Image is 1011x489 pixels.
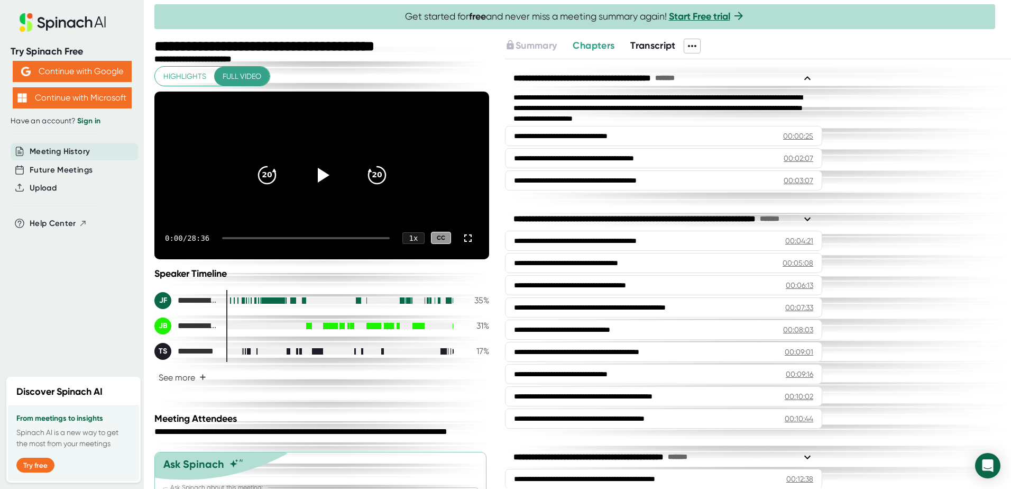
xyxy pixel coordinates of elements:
div: 35 % [463,295,489,305]
div: Open Intercom Messenger [975,453,1000,478]
div: 00:09:01 [785,347,813,357]
div: 00:10:44 [785,413,813,424]
div: Speaker Timeline [154,268,489,279]
h2: Discover Spinach AI [16,385,103,399]
div: 0:00 / 28:36 [165,234,209,242]
div: 00:05:08 [783,258,813,268]
p: Spinach AI is a new way to get the most from your meetings [16,427,131,449]
button: Future Meetings [30,164,93,176]
span: Get started for and never miss a meeting summary again! [405,11,745,23]
div: 00:00:25 [783,131,813,141]
img: Aehbyd4JwY73AAAAAElFTkSuQmCC [21,67,31,76]
div: 00:10:02 [785,391,813,402]
div: 00:02:07 [784,153,813,164]
button: Highlights [155,67,215,86]
button: Upload [30,182,57,194]
div: CC [431,232,451,244]
button: See more+ [154,368,210,387]
div: 31 % [463,321,489,331]
a: Start Free trial [669,11,730,22]
button: Full video [214,67,270,86]
h3: From meetings to insights [16,414,131,423]
div: TS [154,343,171,360]
b: free [469,11,486,22]
div: 00:06:13 [786,280,813,291]
button: Continue with Google [13,61,132,82]
button: Chapters [573,39,614,53]
button: Help Center [30,218,87,230]
div: JF [154,292,171,309]
span: Summary [516,40,557,51]
div: Try Spinach Free [11,46,133,58]
div: Have an account? [11,116,133,126]
span: Full video [223,70,261,83]
div: 17 % [463,346,489,356]
div: Jacki Fischer [154,292,218,309]
div: JB [154,318,171,334]
button: Continue with Microsoft [13,87,132,108]
div: 00:07:33 [785,302,813,313]
div: 00:04:21 [785,236,813,246]
span: Help Center [30,218,76,230]
div: Tanya Stipe [154,343,218,360]
button: Meeting History [30,146,90,158]
span: Chapters [573,40,614,51]
span: Transcript [630,40,676,51]
div: 1 x [402,232,425,244]
div: 00:12:38 [786,474,813,484]
span: Highlights [163,70,206,83]
div: 00:03:07 [784,175,813,186]
div: 00:09:16 [786,369,813,379]
a: Sign in [77,116,100,125]
span: + [199,373,206,382]
button: Summary [505,39,557,53]
div: 00:08:03 [783,324,813,335]
div: Meeting Attendees [154,413,492,424]
button: Try free [16,458,54,473]
div: Ask Spinach [163,458,224,470]
div: Joaquin Blaya [154,318,218,334]
button: Transcript [630,39,676,53]
div: Upgrade to access [505,39,573,53]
